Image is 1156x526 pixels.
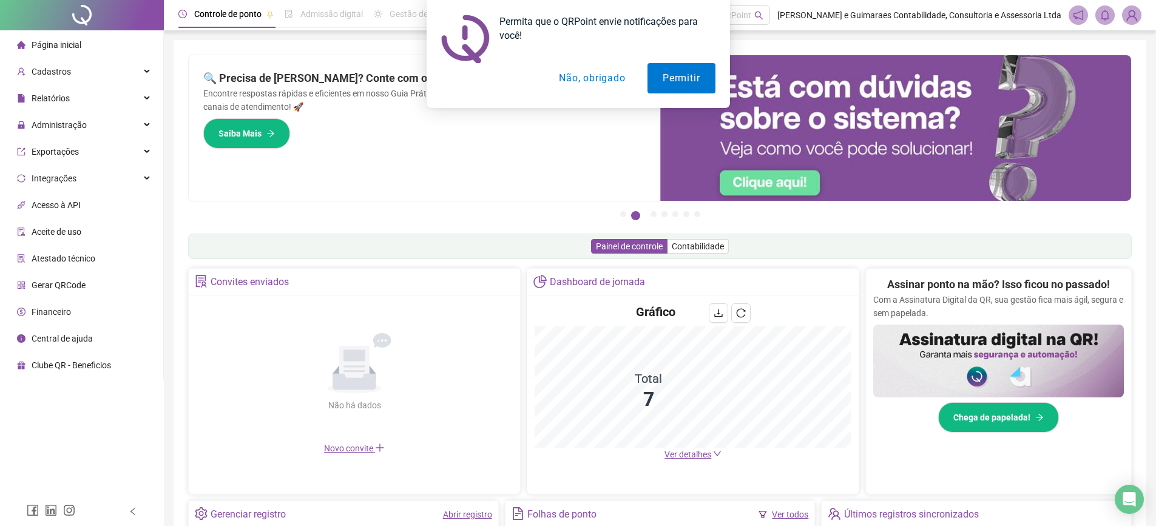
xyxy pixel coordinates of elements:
[211,272,289,292] div: Convites enviados
[27,504,39,516] span: facebook
[550,272,645,292] div: Dashboard de jornada
[17,228,25,236] span: audit
[714,308,723,318] span: download
[17,174,25,183] span: sync
[660,55,1132,201] img: banner%2F0cf4e1f0-cb71-40ef-aa93-44bd3d4ee559.png
[17,121,25,129] span: lock
[32,254,95,263] span: Atestado técnico
[544,63,640,93] button: Não, obrigado
[32,147,79,157] span: Exportações
[203,118,290,149] button: Saiba Mais
[664,450,711,459] span: Ver detalhes
[32,174,76,183] span: Integrações
[887,276,1110,293] h2: Assinar ponto na mão? Isso ficou no passado!
[694,211,700,217] button: 7
[873,325,1124,397] img: banner%2F02c71560-61a6-44d4-94b9-c8ab97240462.png
[17,281,25,289] span: qrcode
[596,241,663,251] span: Painel de controle
[211,504,286,525] div: Gerenciar registro
[195,275,208,288] span: solution
[844,504,979,525] div: Últimos registros sincronizados
[63,504,75,516] span: instagram
[631,211,640,220] button: 2
[32,334,93,343] span: Central de ajuda
[32,307,71,317] span: Financeiro
[1035,413,1044,422] span: arrow-right
[683,211,689,217] button: 6
[713,450,722,458] span: down
[32,280,86,290] span: Gerar QRCode
[324,443,385,453] span: Novo convite
[736,308,746,318] span: reload
[17,201,25,209] span: api
[17,334,25,343] span: info-circle
[636,303,675,320] h4: Gráfico
[17,308,25,316] span: dollar
[375,443,385,453] span: plus
[299,399,410,412] div: Não há dados
[647,63,715,93] button: Permitir
[533,275,546,288] span: pie-chart
[32,227,81,237] span: Aceite de uso
[938,402,1059,433] button: Chega de papelada!
[32,200,81,210] span: Acesso à API
[828,507,840,520] span: team
[441,15,490,63] img: notification icon
[218,127,262,140] span: Saiba Mais
[672,211,678,217] button: 5
[620,211,626,217] button: 1
[443,510,492,519] a: Abrir registro
[661,211,668,217] button: 4
[195,507,208,520] span: setting
[17,147,25,156] span: export
[873,293,1124,320] p: Com a Assinatura Digital da QR, sua gestão fica mais ágil, segura e sem papelada.
[266,129,275,138] span: arrow-right
[32,360,111,370] span: Clube QR - Beneficios
[772,510,808,519] a: Ver todos
[512,507,524,520] span: file-text
[490,15,715,42] div: Permita que o QRPoint envie notificações para você!
[672,241,724,251] span: Contabilidade
[953,411,1030,424] span: Chega de papelada!
[45,504,57,516] span: linkedin
[527,504,597,525] div: Folhas de ponto
[664,450,722,459] a: Ver detalhes down
[129,507,137,516] span: left
[17,254,25,263] span: solution
[32,120,87,130] span: Administração
[17,361,25,369] span: gift
[759,510,767,519] span: filter
[1115,485,1144,514] div: Open Intercom Messenger
[651,211,657,217] button: 3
